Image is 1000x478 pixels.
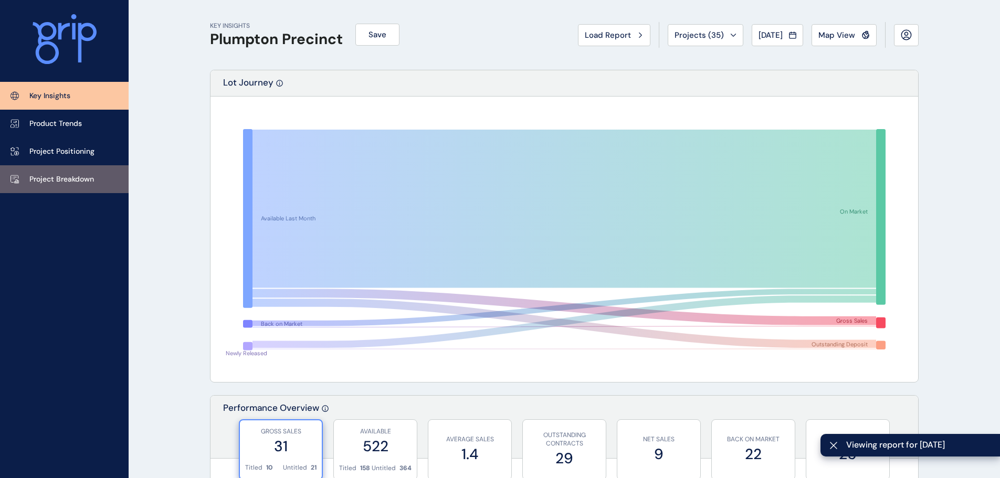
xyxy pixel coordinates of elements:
[360,464,370,473] p: 158
[752,24,803,46] button: [DATE]
[29,91,70,101] p: Key Insights
[759,30,783,40] span: [DATE]
[578,24,650,46] button: Load Report
[399,464,412,473] p: 364
[668,24,743,46] button: Projects (35)
[29,146,94,157] p: Project Positioning
[210,30,343,48] h1: Plumpton Precinct
[245,427,317,436] p: GROSS SALES
[245,463,262,472] p: Titled
[528,431,601,449] p: OUTSTANDING CONTRACTS
[585,30,631,40] span: Load Report
[846,439,992,451] span: Viewing report for [DATE]
[528,448,601,469] label: 29
[717,444,790,464] label: 22
[818,30,855,40] span: Map View
[812,24,877,46] button: Map View
[372,464,396,473] p: Untitled
[223,77,273,96] p: Lot Journey
[29,174,94,185] p: Project Breakdown
[812,435,884,444] p: NEWLY RELEASED
[339,464,356,473] p: Titled
[812,444,884,464] label: 26
[29,119,82,129] p: Product Trends
[623,435,695,444] p: NET SALES
[210,22,343,30] p: KEY INSIGHTS
[311,463,317,472] p: 21
[369,29,386,40] span: Save
[339,436,412,456] label: 522
[434,435,506,444] p: AVERAGE SALES
[339,427,412,436] p: AVAILABLE
[623,444,695,464] label: 9
[266,463,272,472] p: 10
[717,435,790,444] p: BACK ON MARKET
[355,24,399,46] button: Save
[283,463,307,472] p: Untitled
[675,30,724,40] span: Projects ( 35 )
[434,444,506,464] label: 1.4
[245,436,317,456] label: 31
[223,402,319,458] p: Performance Overview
